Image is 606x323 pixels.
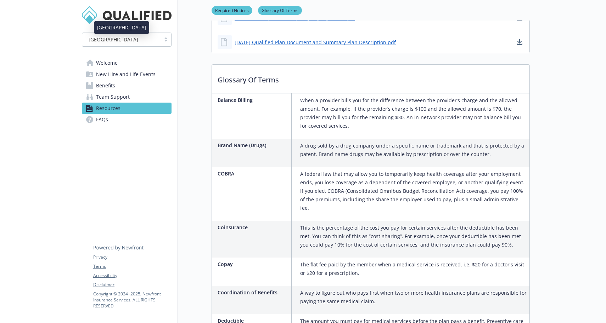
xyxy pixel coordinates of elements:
[258,7,302,13] a: Glossary Of Terms
[96,57,118,69] span: Welcome
[82,69,172,80] a: New Hire and Life Events
[218,260,288,268] p: Copay
[300,260,527,277] p: The flat fee paid by the member when a medical service is received, i.e. $20 for a doctor's visit...
[212,65,529,91] p: Glossary Of Terms
[218,224,288,231] p: Coinsurance
[96,69,156,80] span: New Hire and Life Events
[89,36,138,43] span: [GEOGRAPHIC_DATA]
[218,170,288,177] p: COBRA
[82,114,172,125] a: FAQs
[82,57,172,69] a: Welcome
[96,80,115,91] span: Benefits
[93,263,171,270] a: Terms
[300,96,527,130] p: When a provider bills you for the difference between the provider’s charge and the allowed amount...
[300,170,527,212] p: A federal law that may allow you to temporarily keep health coverage after your employment ends, ...
[82,91,172,103] a: Team Support
[218,289,288,296] p: Coordination of Benefits
[93,272,171,279] a: Accessibility
[96,114,108,125] span: FAQs
[212,7,252,13] a: Required Notices
[218,96,288,104] p: Balance Billing
[218,142,288,149] p: Brand Name (Drugs)
[96,91,130,103] span: Team Support
[515,38,524,46] a: download document
[93,282,171,288] a: Disclaimer
[82,80,172,91] a: Benefits
[82,103,172,114] a: Resources
[300,142,527,158] p: A drug sold by a drug company under a specific name or trademark and that is protected by a paten...
[300,289,527,306] p: A way to figure out who pays first when two or more health insurance plans are responsible for pa...
[300,224,527,249] p: This is the percentage of the cost you pay for certain services after the deductible has been met...
[96,103,120,114] span: Resources
[86,36,157,43] span: [GEOGRAPHIC_DATA]
[93,291,171,309] p: Copyright © 2024 - 2025 , Newfront Insurance Services, ALL RIGHTS RESERVED
[235,39,396,46] a: [DATE] Qualified Plan Document and Summary Plan Description.pdf
[93,254,171,260] a: Privacy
